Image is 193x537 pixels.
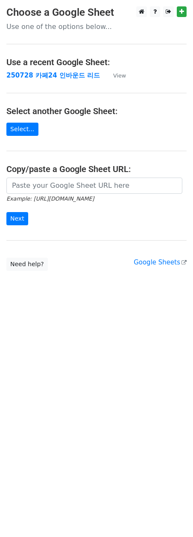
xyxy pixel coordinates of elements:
[6,164,187,174] h4: Copy/paste a Google Sheet URL:
[6,123,38,136] a: Select...
[6,195,94,202] small: Example: [URL][DOMAIN_NAME]
[105,72,126,79] a: View
[6,258,48,271] a: Need help?
[6,106,187,116] h4: Select another Google Sheet:
[6,6,187,19] h3: Choose a Google Sheet
[6,178,182,194] input: Paste your Google Sheet URL here
[113,72,126,79] small: View
[6,212,28,225] input: Next
[6,72,100,79] a: 250728 카페24 인바운드 리드
[6,57,187,67] h4: Use a recent Google Sheet:
[6,22,187,31] p: Use one of the options below...
[134,258,187,266] a: Google Sheets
